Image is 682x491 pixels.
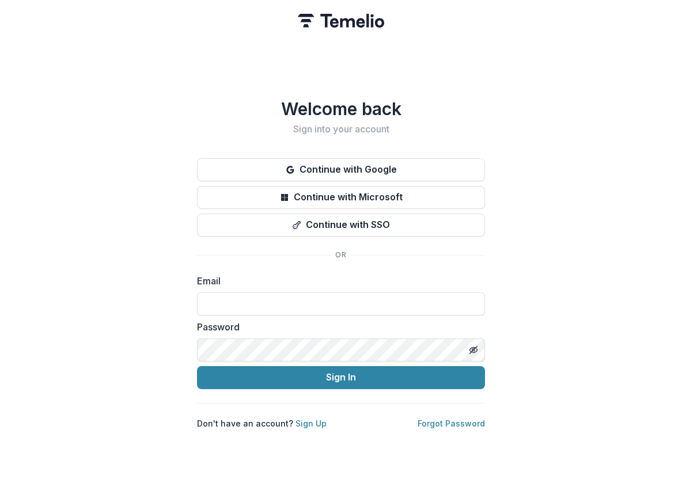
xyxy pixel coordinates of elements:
h2: Sign into your account [197,124,485,135]
button: Sign In [197,366,485,389]
button: Continue with SSO [197,214,485,237]
label: Password [197,320,478,334]
button: Continue with Google [197,158,485,181]
button: Continue with Microsoft [197,186,485,209]
a: Forgot Password [418,418,485,428]
p: Don't have an account? [197,417,327,429]
img: Temelio [298,14,384,28]
label: Email [197,274,478,288]
a: Sign Up [295,418,327,428]
button: Toggle password visibility [464,341,483,359]
h1: Welcome back [197,98,485,119]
